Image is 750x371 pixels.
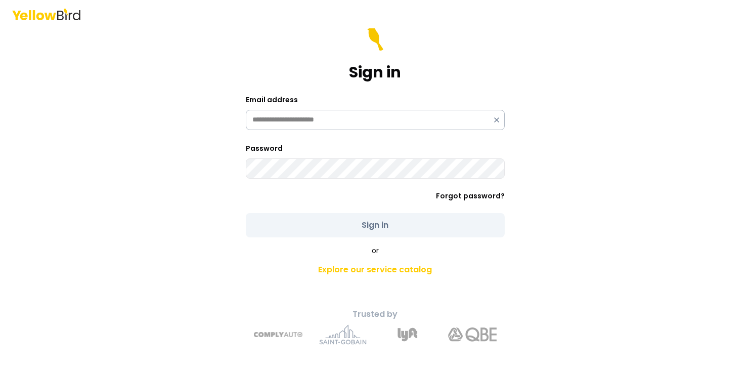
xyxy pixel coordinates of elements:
h1: Sign in [349,63,401,81]
span: or [372,245,379,256]
label: Email address [246,95,298,105]
a: Explore our service catalog [197,260,553,280]
label: Password [246,143,283,153]
a: Forgot password? [436,191,505,201]
p: Trusted by [197,308,553,320]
